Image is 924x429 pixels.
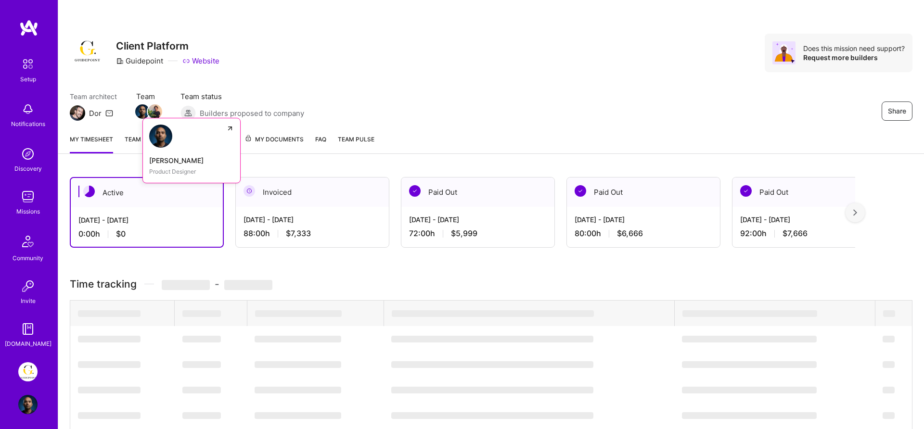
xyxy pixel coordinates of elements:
[883,336,895,342] span: ‌
[200,108,304,118] span: Builders proposed to company
[78,229,215,239] div: 0:00 h
[125,134,175,153] a: Team timesheet
[16,230,39,253] img: Community
[116,229,126,239] span: $0
[78,412,141,419] span: ‌
[16,362,40,381] a: Guidepoint: Client Platform
[883,412,895,419] span: ‌
[149,125,172,148] img: Vivekanandhan Vijayachandran
[803,44,905,53] div: Does this mission need support?
[244,228,381,239] div: 88:00 h
[116,56,163,66] div: Guidepoint
[149,166,234,177] div: Product Designer
[882,101,912,121] button: Share
[682,336,817,342] span: ‌
[70,134,113,153] a: My timesheet
[5,339,51,349] div: [DOMAIN_NAME]
[18,362,38,381] img: Guidepoint: Client Platform
[180,91,304,101] span: Team status
[182,336,221,342] span: ‌
[16,206,40,216] div: Missions
[338,134,374,153] a: Team Pulse
[883,387,895,393] span: ‌
[78,387,141,393] span: ‌
[401,177,554,207] div: Paid Out
[682,412,817,419] span: ‌
[18,319,38,339] img: guide book
[18,395,38,414] img: User Avatar
[451,228,477,239] span: $5,999
[255,361,341,368] span: ‌
[142,118,241,183] a: Vivekanandhan Vijayachandran[PERSON_NAME]Product Designer
[682,387,817,393] span: ‌
[20,74,36,84] div: Setup
[244,185,255,197] img: Invoiced
[224,280,272,290] span: ‌
[19,19,38,37] img: logo
[182,310,221,317] span: ‌
[803,53,905,62] div: Request more builders
[116,40,219,52] h3: Client Platform
[16,395,40,414] a: User Avatar
[11,119,45,129] div: Notifications
[772,41,796,64] img: Avatar
[135,104,150,119] img: Team Member Avatar
[89,108,102,118] div: Dor
[682,310,817,317] span: ‌
[575,214,712,225] div: [DATE] - [DATE]
[18,100,38,119] img: bell
[180,105,196,121] img: Builders proposed to company
[255,336,341,342] span: ‌
[78,215,215,225] div: [DATE] - [DATE]
[286,228,311,239] span: $7,333
[78,310,141,317] span: ‌
[244,134,304,145] span: My Documents
[105,109,113,117] i: icon Mail
[391,412,593,419] span: ‌
[783,228,808,239] span: $7,666
[391,361,593,368] span: ‌
[255,412,341,419] span: ‌
[13,253,43,263] div: Community
[83,186,95,197] img: Active
[853,209,857,216] img: right
[883,361,895,368] span: ‌
[409,228,547,239] div: 72:00 h
[149,155,234,165] div: [PERSON_NAME]
[682,361,817,368] span: ‌
[162,278,272,290] span: -
[409,214,547,225] div: [DATE] - [DATE]
[18,54,38,74] img: setup
[18,277,38,296] img: Invite
[18,187,38,206] img: teamwork
[255,387,341,393] span: ‌
[338,136,374,143] span: Team Pulse
[255,310,342,317] span: ‌
[883,310,895,317] span: ‌
[315,134,326,153] a: FAQ
[162,280,210,290] span: ‌
[392,310,594,317] span: ‌
[567,177,720,207] div: Paid Out
[740,214,878,225] div: [DATE] - [DATE]
[148,104,162,119] img: Team Member Avatar
[236,177,389,207] div: Invoiced
[244,134,304,153] a: My Documents
[244,214,381,225] div: [DATE] - [DATE]
[14,164,42,174] div: Discovery
[575,228,712,239] div: 80:00 h
[575,185,586,197] img: Paid Out
[391,336,593,342] span: ‌
[71,178,223,207] div: Active
[70,105,85,121] img: Team Architect
[18,144,38,164] img: discovery
[888,106,906,116] span: Share
[617,228,643,239] span: $6,666
[136,91,161,101] span: Team
[391,387,593,393] span: ‌
[226,125,234,132] i: icon ArrowUpRight
[136,103,149,120] a: Team Member Avatar
[116,57,124,65] i: icon CompanyGray
[182,387,221,393] span: ‌
[70,278,912,290] h3: Time tracking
